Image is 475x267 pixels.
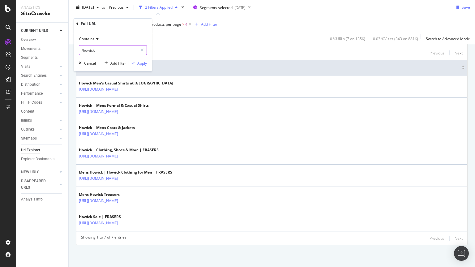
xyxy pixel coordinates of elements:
[21,156,64,162] a: Explorer Bookmarks
[201,22,217,27] div: Add Filter
[79,192,145,197] div: Mens Howick Trousers
[182,22,184,27] span: >
[185,20,187,29] span: 4
[21,72,47,79] div: Search Engines
[454,246,469,261] div: Open Intercom Messenger
[430,236,444,241] div: Previous
[21,147,40,153] div: Url Explorer
[426,36,470,41] div: Switch to Advanced Mode
[21,196,64,203] a: Analysis Info
[455,236,463,241] div: Next
[79,153,118,159] a: [URL][DOMAIN_NAME]
[79,125,145,131] div: Howick | Mens Coats & Jackets
[79,198,118,204] a: [URL][DOMAIN_NAME]
[180,4,185,11] div: times
[21,178,58,191] a: DISAPPEARED URLS
[21,63,30,70] div: Visits
[21,90,43,97] div: Performance
[21,108,34,115] div: Content
[79,175,118,182] a: [URL][DOMAIN_NAME]
[21,156,54,162] div: Explorer Bookmarks
[136,2,180,12] button: 2 Filters Applied
[101,5,106,10] span: vs
[21,126,58,133] a: Outlinks
[21,99,42,106] div: HTTP Codes
[430,50,444,56] div: Previous
[21,28,58,34] a: CURRENT URLS
[79,80,173,86] div: Howick Men's Casual Shirts at [GEOGRAPHIC_DATA]
[190,2,246,12] button: Segments selected[DATE]
[21,54,64,61] a: Segments
[455,49,463,57] button: Next
[79,214,145,220] div: Howick Sale | FRASERS
[130,22,181,27] span: Number of products per page
[21,90,58,97] a: Performance
[21,5,63,10] div: Analytics
[79,65,460,70] span: URL Card
[200,5,233,10] span: Segments selected
[106,5,124,10] span: Previous
[21,81,58,88] a: Distribution
[21,45,64,52] a: Movements
[145,5,173,10] div: 2 Filters Applied
[21,126,35,133] div: Outlinks
[81,235,126,242] div: Showing 1 to 7 of 7 entries
[21,169,39,175] div: NEW URLS
[79,86,118,93] a: [URL][DOMAIN_NAME]
[79,220,118,226] a: [URL][DOMAIN_NAME]
[21,63,58,70] a: Visits
[74,2,101,12] button: [DATE]
[21,72,58,79] a: Search Engines
[21,147,64,153] a: Url Explorer
[330,36,365,41] div: 0 % URLs ( 7 on 135K )
[462,5,470,10] div: Save
[21,135,58,142] a: Sitemaps
[21,169,58,175] a: NEW URLS
[21,99,58,106] a: HTTP Codes
[193,21,217,28] button: Add Filter
[423,34,470,44] button: Switch to Advanced Mode
[110,61,126,66] div: Add filter
[79,36,94,41] span: Contains
[106,2,131,12] button: Previous
[82,5,94,10] span: 2025 Aug. 16th
[21,10,63,17] div: SiteCrawler
[21,37,64,43] a: Overview
[430,49,444,57] button: Previous
[79,170,172,175] div: Mens Howick | Howick Clothing for Men | FRASERS
[21,117,58,124] a: Inlinks
[21,45,41,52] div: Movements
[21,117,32,124] div: Inlinks
[454,2,470,12] button: Save
[79,147,159,153] div: Howick | Clothing, Shoes & More | FRASERS
[21,81,41,88] div: Distribution
[79,109,118,115] a: [URL][DOMAIN_NAME]
[21,135,37,142] div: Sitemaps
[21,54,38,61] div: Segments
[84,61,96,66] div: Cancel
[21,37,36,43] div: Overview
[455,235,463,242] button: Next
[455,50,463,56] div: Next
[234,5,246,10] div: [DATE]
[373,36,418,41] div: 0.03 % Visits ( 343 on 881K )
[81,21,96,26] div: Full URL
[76,60,96,66] button: Cancel
[21,108,64,115] a: Content
[21,28,48,34] div: CURRENT URLS
[102,60,126,66] button: Add filter
[79,103,149,108] div: Howick | Mens Formal & Casual Shirts
[21,196,43,203] div: Analysis Info
[430,235,444,242] button: Previous
[129,60,147,66] button: Apply
[137,61,147,66] div: Apply
[21,178,52,191] div: DISAPPEARED URLS
[79,131,118,137] a: [URL][DOMAIN_NAME]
